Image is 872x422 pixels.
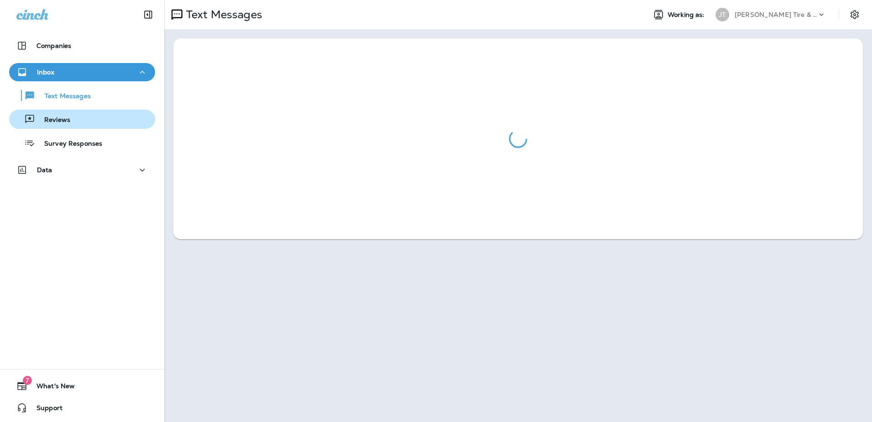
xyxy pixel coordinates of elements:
span: What's New [27,382,75,393]
p: Reviews [35,116,70,125]
button: Inbox [9,63,155,81]
p: Survey Responses [35,140,102,148]
p: Companies [36,42,71,49]
button: Survey Responses [9,133,155,153]
button: Companies [9,37,155,55]
button: Settings [846,6,863,23]
p: Text Messages [182,8,262,21]
span: Support [27,404,62,415]
p: Inbox [37,69,54,76]
p: Text Messages [36,92,91,101]
p: [PERSON_NAME] Tire & Auto [735,11,817,18]
button: Collapse Sidebar [135,5,161,24]
button: Data [9,161,155,179]
button: Text Messages [9,86,155,105]
p: Data [37,166,52,174]
button: Reviews [9,110,155,129]
button: 7What's New [9,377,155,395]
button: Support [9,399,155,417]
div: JT [716,8,729,21]
span: 7 [23,376,32,385]
span: Working as: [668,11,706,19]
